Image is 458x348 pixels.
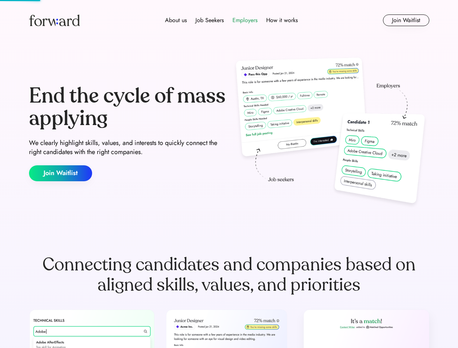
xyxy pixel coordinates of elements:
[195,16,224,25] div: Job Seekers
[266,16,298,25] div: How it works
[232,16,257,25] div: Employers
[29,138,226,157] div: We clearly highlight skills, values, and interests to quickly connect the right candidates with t...
[383,14,429,26] button: Join Waitlist
[29,14,80,26] img: Forward logo
[29,254,429,295] div: Connecting candidates and companies based on aligned skills, values, and priorities
[29,165,92,181] button: Join Waitlist
[232,55,429,211] img: hero-image.png
[29,85,226,129] div: End the cycle of mass applying
[165,16,187,25] div: About us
